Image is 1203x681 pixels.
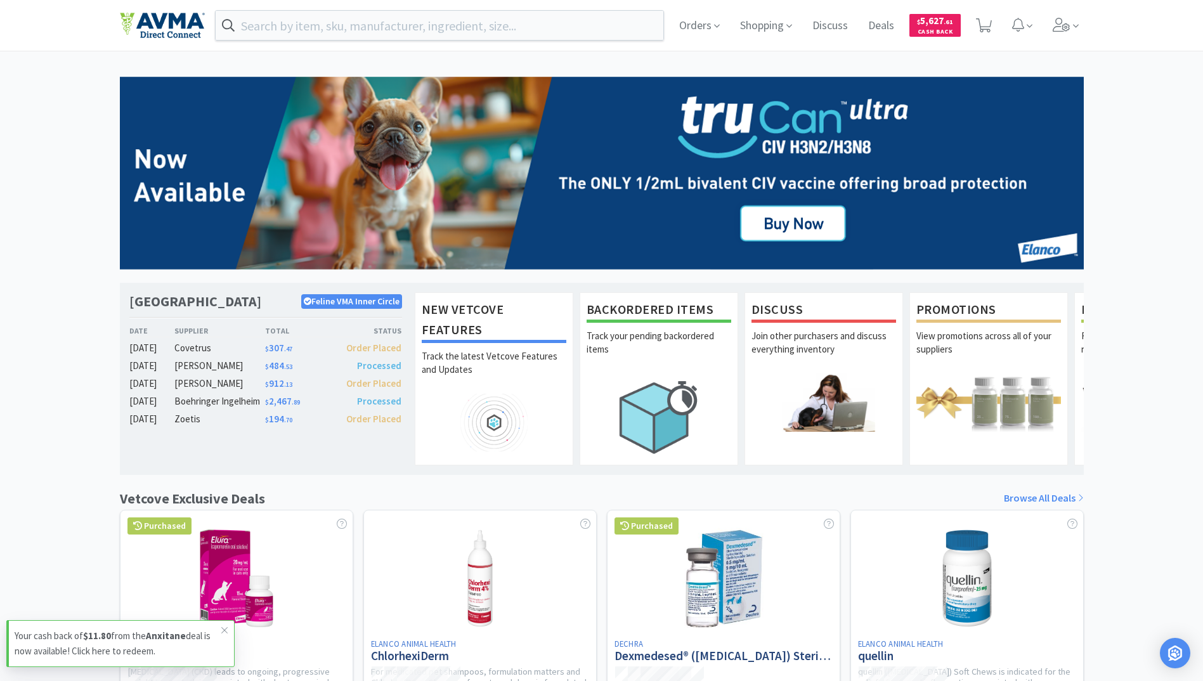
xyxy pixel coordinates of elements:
div: Boehringer Ingelheim [174,394,265,409]
span: 5,627 [917,15,953,27]
h1: [GEOGRAPHIC_DATA] [129,292,261,311]
div: Zoetis [174,412,265,427]
span: $ [265,398,269,406]
a: PromotionsView promotions across all of your suppliers [909,292,1068,465]
div: Date [129,325,175,337]
input: Search by item, sku, manufacturer, ingredient, size... [216,11,664,40]
span: . 53 [284,363,292,371]
span: $ [265,345,269,353]
div: [DATE] [129,376,175,391]
h1: Discuss [751,299,896,323]
div: Supplier [174,325,265,337]
a: Discuss [807,20,853,32]
span: 307 [265,342,292,354]
p: View promotions across all of your suppliers [916,329,1061,373]
a: [DATE][PERSON_NAME]$912.13Order Placed [129,376,402,391]
span: $ [917,18,920,26]
div: Total [265,325,334,337]
span: $ [265,380,269,389]
span: . 89 [292,398,300,406]
div: Status [334,325,402,337]
span: Processed [357,395,401,407]
span: 194 [265,413,292,425]
span: . 70 [284,416,292,424]
div: [DATE] [129,394,175,409]
img: hero_promotions.png [916,373,1061,431]
a: New Vetcove FeaturesTrack the latest Vetcove Features and Updates [415,292,573,465]
p: Join other purchasers and discuss everything inventory [751,329,896,373]
span: Order Placed [346,413,401,425]
div: [PERSON_NAME] [174,358,265,373]
img: 70ef68cc05284f7981273fc53a7214b3.png [120,77,1084,270]
div: [DATE] [129,358,175,373]
span: $ [265,416,269,424]
span: 912 [265,377,292,389]
a: [DATE]Zoetis$194.70Order Placed [129,412,402,427]
p: Your cash back of from the deal is now available! Click here to redeem. [15,628,221,659]
img: hero_backorders.png [587,373,731,460]
span: Processed [357,360,401,372]
img: hero_feature_roadmap.png [422,394,566,451]
a: DiscussJoin other purchasers and discuss everything inventory [745,292,903,465]
img: hero_discuss.png [751,373,896,431]
a: $5,627.61Cash Back [909,8,961,42]
div: Open Intercom Messenger [1160,638,1190,668]
span: . 13 [284,380,292,389]
div: Covetrus [174,340,265,356]
img: e4e33dab9f054f5782a47901c742baa9_102.png [120,12,205,39]
span: Order Placed [346,342,401,354]
a: Backordered ItemsTrack your pending backordered items [580,292,738,465]
span: . 47 [284,345,292,353]
h1: Backordered Items [587,299,731,323]
span: Order Placed [346,377,401,389]
p: Track the latest Vetcove Features and Updates [422,349,566,394]
span: 484 [265,360,292,372]
span: . 61 [944,18,953,26]
h1: Vetcove Exclusive Deals [120,488,265,510]
p: Feline VMA Inner Circle [301,294,402,308]
a: [DATE][PERSON_NAME]$484.53Processed [129,358,402,373]
h1: Promotions [916,299,1061,323]
h1: New Vetcove Features [422,299,566,343]
span: $ [265,363,269,371]
a: Browse All Deals [1004,490,1084,507]
a: Deals [863,20,899,32]
div: [DATE] [129,340,175,356]
div: [DATE] [129,412,175,427]
a: [DATE]Boehringer Ingelheim$2,467.89Processed [129,394,402,409]
p: Track your pending backordered items [587,329,731,373]
a: [DATE]Covetrus$307.47Order Placed [129,340,402,356]
strong: $11.80 [83,630,111,642]
span: 2,467 [265,395,300,407]
span: Cash Back [917,29,953,37]
div: [PERSON_NAME] [174,376,265,391]
strong: Anxitane [146,630,186,642]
